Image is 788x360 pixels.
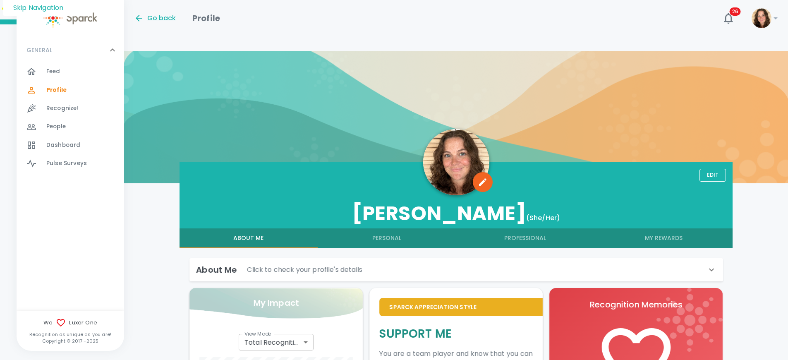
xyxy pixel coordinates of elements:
img: Picture of Christina Draper [423,129,489,195]
span: Feed [46,67,60,76]
span: We Luxer One [17,318,124,328]
a: Pulse Surveys [17,154,124,173]
p: GENERAL [26,46,52,54]
p: Recognition as unique as you are! [17,331,124,338]
button: About Me [180,228,318,248]
span: Recognize! [46,104,79,113]
button: Personal [318,228,456,248]
p: Sparck Appreciation Style [389,303,533,311]
button: 26 [719,8,738,28]
div: GENERAL [17,62,124,176]
p: Click to check your profile's details [247,265,362,275]
a: Feed [17,62,124,81]
span: 26 [730,7,741,16]
p: My Impact [253,296,299,310]
span: Pulse Surveys [46,159,87,168]
a: People [17,118,124,136]
img: Sparck logo [43,8,97,28]
div: GENERAL [17,38,124,62]
label: View Mode [244,330,271,337]
a: Dashboard [17,136,124,154]
button: Edit [699,169,726,182]
div: About MeClick to check your profile's details [189,258,723,281]
span: Profile [46,86,67,94]
a: Profile [17,81,124,99]
a: Sparck logo [17,8,124,28]
button: Go back [134,13,176,23]
img: logo [656,288,723,352]
span: (She/Her) [526,213,560,223]
p: Copyright © 2017 - 2025 [17,338,124,344]
img: Picture of Christina [752,8,771,28]
span: Dashboard [46,141,80,149]
h6: About Me [196,263,237,276]
p: Recognition Memories [559,298,713,311]
button: Professional [456,228,594,248]
button: My Rewards [594,228,733,248]
h3: [PERSON_NAME] [180,202,733,225]
div: full width tabs [180,228,733,248]
h1: Profile [192,12,220,25]
div: Total Recognitions [239,334,314,350]
h5: Support Me [379,326,533,341]
a: Recognize! [17,99,124,118]
span: People [46,122,66,131]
